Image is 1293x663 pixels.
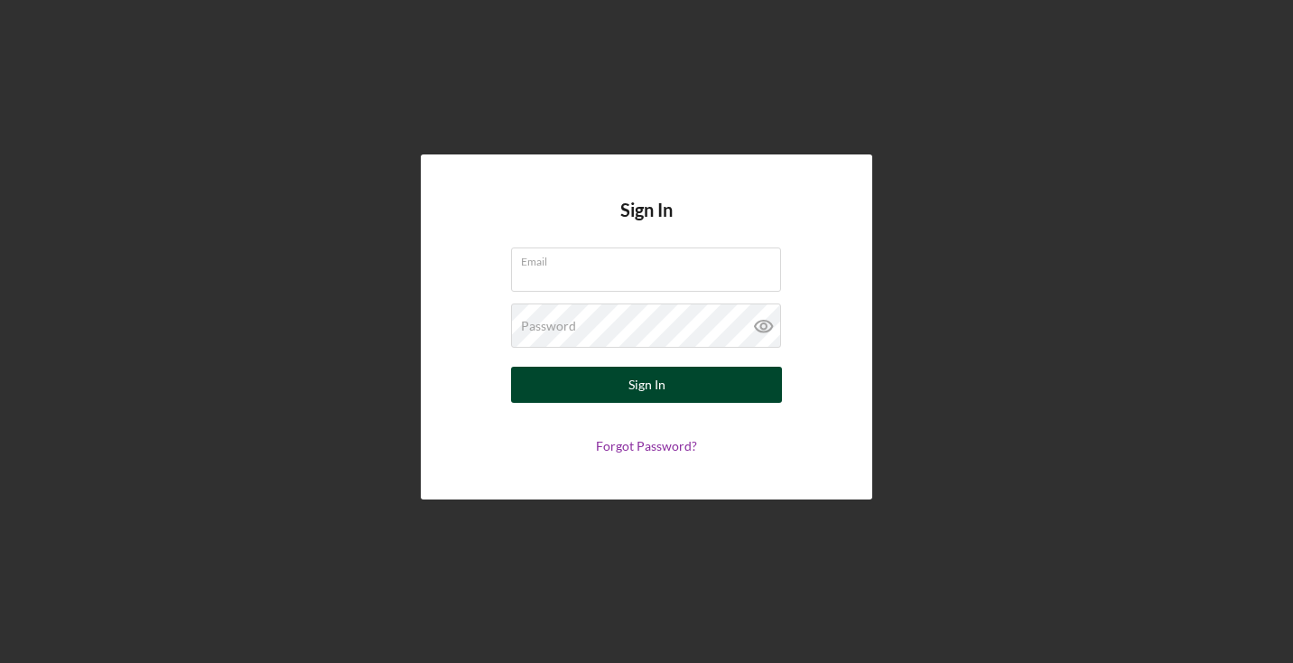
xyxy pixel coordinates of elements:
button: Sign In [511,367,782,403]
h4: Sign In [620,200,673,247]
label: Email [521,248,781,268]
label: Password [521,319,576,333]
a: Forgot Password? [596,438,697,453]
div: Sign In [628,367,665,403]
